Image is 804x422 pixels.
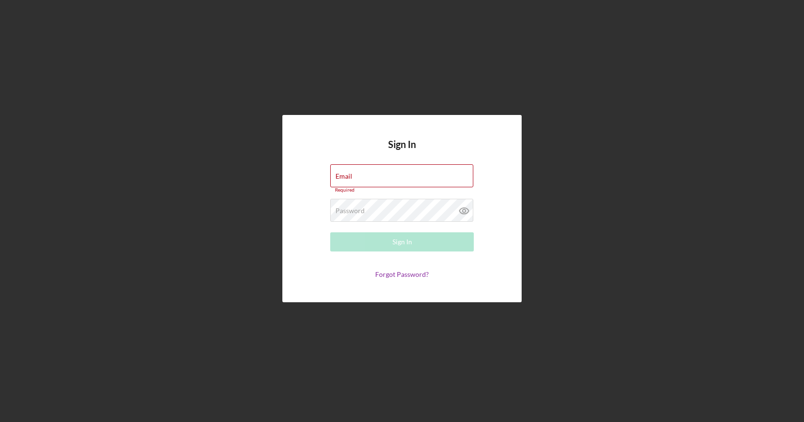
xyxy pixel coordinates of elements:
[330,187,474,193] div: Required
[335,207,365,215] label: Password
[335,172,352,180] label: Email
[375,270,429,278] a: Forgot Password?
[392,232,412,251] div: Sign In
[388,139,416,164] h4: Sign In
[330,232,474,251] button: Sign In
